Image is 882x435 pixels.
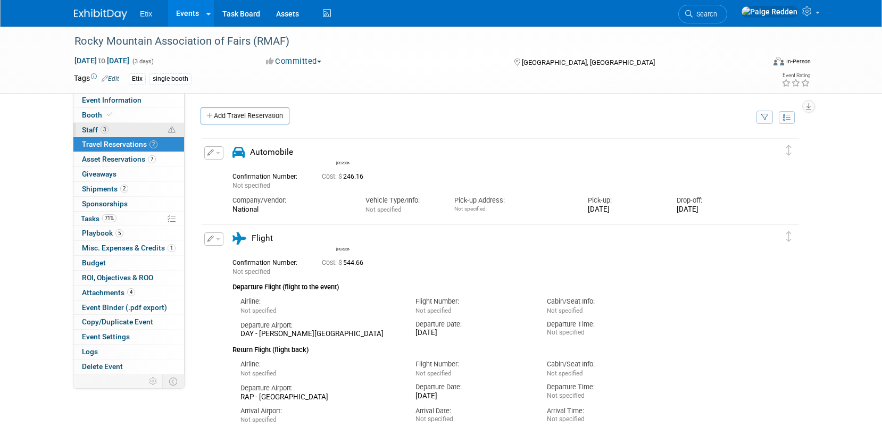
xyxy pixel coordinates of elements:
div: Pick-up: [588,196,661,205]
a: Asset Reservations7 [73,152,184,166]
span: Staff [82,126,109,134]
a: Edit [102,75,119,82]
span: Not specified [415,370,451,377]
div: single booth [149,73,192,85]
img: Amy Meyer [336,145,351,160]
div: Departure Time: [547,320,662,329]
div: Confirmation Number: [232,170,306,181]
i: Automobile [232,146,245,158]
span: Attachments [82,288,135,297]
span: Travel Reservations [82,140,157,148]
span: 544.66 [322,259,368,266]
span: Not specified [240,416,276,423]
div: Pick-up Address: [454,196,571,205]
span: Budget [82,258,106,267]
img: Amy Meyer [336,231,351,246]
div: Airline: [240,359,400,369]
span: Automobile [250,147,293,157]
span: 7 [148,155,156,163]
span: Misc. Expenses & Credits [82,244,176,252]
span: [GEOGRAPHIC_DATA], [GEOGRAPHIC_DATA] [522,58,655,66]
div: [DATE] [588,205,661,214]
span: 5 [115,229,123,237]
div: Cabin/Seat Info: [547,359,662,369]
div: Not specified [547,329,662,337]
a: Copy/Duplicate Event [73,315,184,329]
span: 2 [149,140,157,148]
div: Departure Time: [547,382,662,392]
span: Tasks [81,214,117,223]
i: Click and drag to move item [786,145,792,156]
i: Booth reservation complete [107,112,112,118]
a: Misc. Expenses & Credits1 [73,241,184,255]
div: [DATE] [415,329,531,338]
div: Event Rating [781,73,810,78]
span: Not specified [232,268,270,275]
div: DAY - [PERSON_NAME][GEOGRAPHIC_DATA] [240,330,400,339]
span: Booth [82,111,114,119]
span: Giveaways [82,170,117,178]
div: Departure Date: [415,382,531,392]
span: Cost: $ [322,173,343,180]
i: Flight [232,232,246,245]
img: Format-Inperson.png [773,57,784,65]
div: Flight Number: [415,359,531,369]
div: Event Format [701,55,811,71]
div: Return Flight (flight back) [232,339,750,355]
span: Sponsorships [82,199,128,208]
span: ROI, Objectives & ROO [82,273,153,282]
span: Not specified [454,206,486,212]
div: Not specified [547,392,662,400]
span: Cost: $ [322,259,343,266]
div: [DATE] [415,392,531,401]
span: Shipments [82,185,128,193]
div: Departure Date: [415,320,531,329]
div: Confirmation Number: [232,256,306,267]
span: Search [693,10,717,18]
td: Toggle Event Tabs [163,374,185,388]
span: Event Information [82,96,142,104]
div: Rocky Mountain Association of Fairs (RMAF) [71,32,748,51]
a: Booth [73,108,184,122]
a: Logs [73,345,184,359]
span: Logs [82,347,98,356]
div: Flight Number: [415,297,531,306]
div: Amy Meyer [334,145,352,165]
div: Drop-off: [677,196,750,205]
i: Click and drag to move item [786,231,792,242]
span: 71% [102,214,117,222]
img: ExhibitDay [74,9,127,20]
div: Etix [129,73,146,85]
span: 1 [168,244,176,252]
div: Arrival Time: [547,406,662,416]
a: Add Travel Reservation [201,107,289,124]
span: 246.16 [322,173,368,180]
span: Event Binder (.pdf export) [82,303,167,312]
i: Filter by Traveler [761,114,769,121]
div: Amy Meyer [334,231,352,252]
div: Departure Airport: [240,383,400,393]
a: Staff3 [73,123,184,137]
span: Playbook [82,229,123,237]
span: 4 [127,288,135,296]
div: In-Person [786,57,811,65]
span: Flight [252,233,273,243]
a: Tasks71% [73,212,184,226]
a: Attachments4 [73,286,184,300]
div: Not specified [415,415,531,423]
span: Not specified [415,307,451,314]
span: Asset Reservations [82,155,156,163]
span: Not specified [547,307,583,314]
div: Vehicle Type/Info: [365,196,438,205]
a: Event Settings [73,330,184,344]
div: [DATE] [677,205,750,214]
td: Personalize Event Tab Strip [144,374,163,388]
a: Shipments2 [73,182,184,196]
span: Event Settings [82,332,130,341]
div: National [232,205,350,214]
a: ROI, Objectives & ROO [73,271,184,285]
div: Airline: [240,297,400,306]
span: Etix [140,10,152,18]
a: Event Information [73,93,184,107]
div: RAP - [GEOGRAPHIC_DATA] [240,393,400,402]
